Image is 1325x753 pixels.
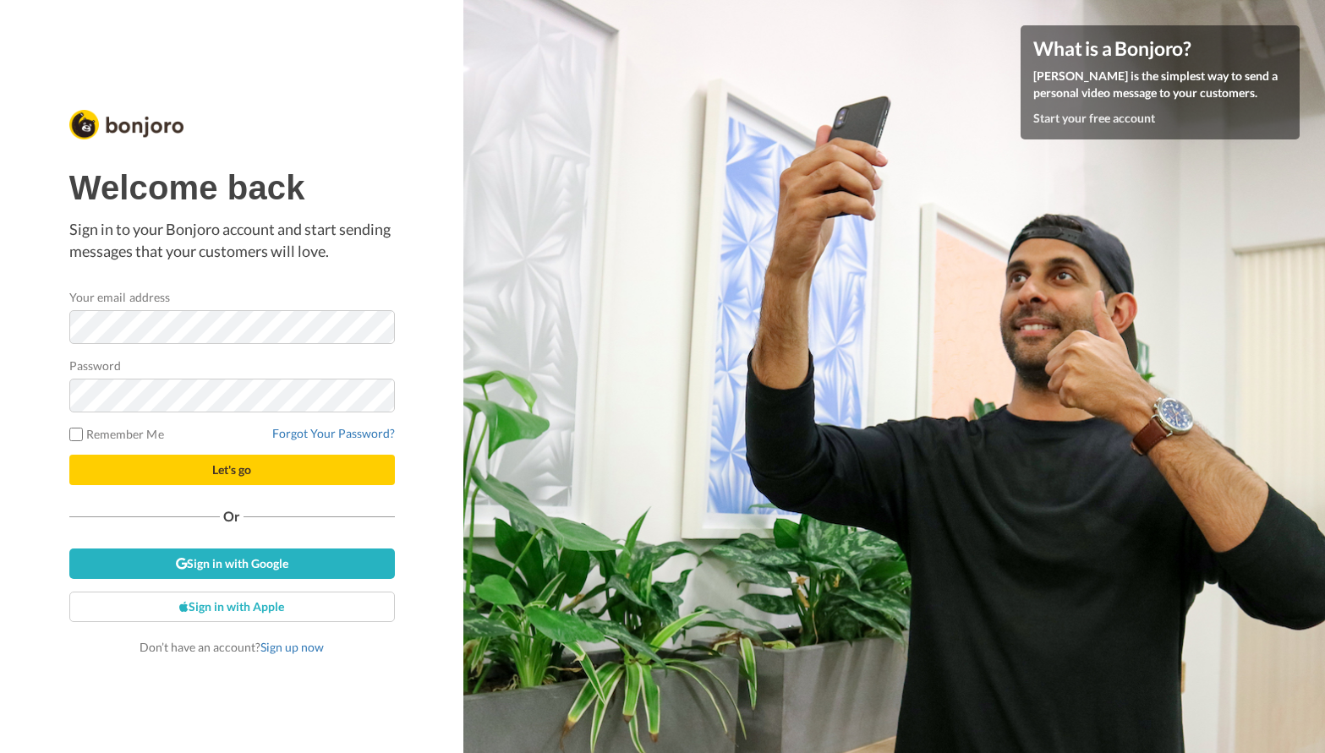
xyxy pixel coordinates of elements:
[69,219,395,262] p: Sign in to your Bonjoro account and start sending messages that your customers will love.
[140,640,324,654] span: Don’t have an account?
[220,510,244,522] span: Or
[1033,111,1155,125] a: Start your free account
[69,548,395,579] a: Sign in with Google
[69,428,83,441] input: Remember Me
[69,425,164,443] label: Remember Me
[1033,38,1287,59] h4: What is a Bonjoro?
[69,288,170,306] label: Your email address
[212,462,251,477] span: Let's go
[272,426,395,440] a: Forgot Your Password?
[69,357,122,374] label: Password
[69,169,395,206] h1: Welcome back
[1033,68,1287,101] p: [PERSON_NAME] is the simplest way to send a personal video message to your customers.
[260,640,324,654] a: Sign up now
[69,455,395,485] button: Let's go
[69,592,395,622] a: Sign in with Apple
